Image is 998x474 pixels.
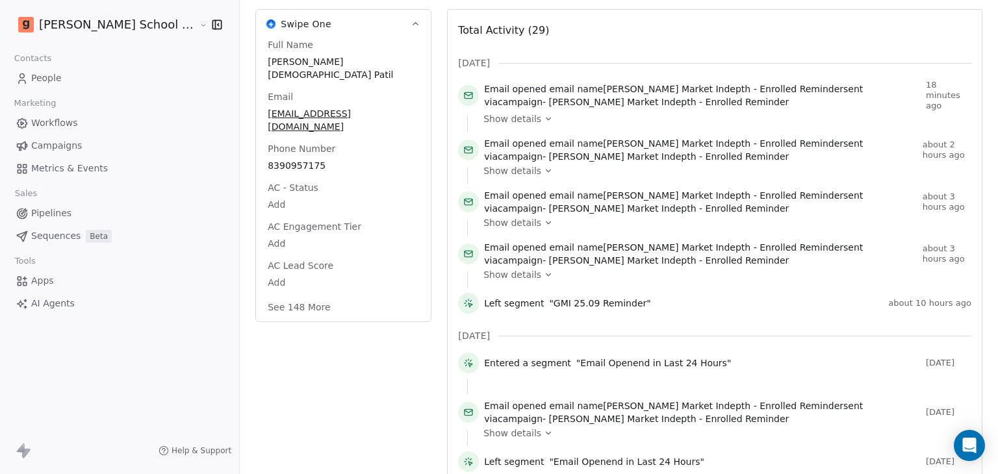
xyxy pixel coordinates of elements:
span: Add [268,276,419,289]
a: Help & Support [159,445,231,456]
a: Show details [483,216,962,229]
span: People [31,71,62,85]
span: "GMI 25.09 Reminder" [549,297,650,310]
span: [EMAIL_ADDRESS][DOMAIN_NAME] [268,107,419,133]
span: AC - Status [265,181,321,194]
span: Total Activity (29) [458,24,549,36]
span: Add [268,198,419,211]
span: [PERSON_NAME] Market Indepth - Enrolled Reminder [549,97,789,107]
span: Entered a segment [484,356,571,369]
span: [DATE] [458,56,490,69]
span: AC Engagement Tier [265,220,364,233]
span: Campaigns [31,139,82,153]
span: Sales [9,184,43,203]
span: Left segment [484,455,544,468]
span: [PERSON_NAME] Market Indepth - Enrolled Reminder [603,84,843,94]
span: Beta [86,230,112,243]
span: Email [265,90,296,103]
span: Show details [483,427,541,440]
a: Show details [483,112,962,125]
span: Pipelines [31,206,71,220]
span: Full Name [265,38,316,51]
span: about 3 hours ago [923,192,971,212]
a: Pipelines [10,203,229,224]
span: [PERSON_NAME] Market Indepth - Enrolled Reminder [549,151,789,162]
span: email name sent via campaign - [484,399,921,425]
span: [PERSON_NAME] Market Indepth - Enrolled Reminder [603,401,843,411]
span: [DATE] [926,407,971,418]
span: Show details [483,268,541,281]
span: AI Agents [31,297,75,310]
span: email name sent via campaign - [484,241,917,267]
div: Swipe OneSwipe One [256,38,431,321]
span: Sequences [31,229,81,243]
span: Email opened [484,401,546,411]
span: Show details [483,164,541,177]
a: AI Agents [10,293,229,314]
span: [PERSON_NAME] Market Indepth - Enrolled Reminder [603,242,843,253]
img: Goela%20School%20Logos%20(4).png [18,17,34,32]
span: Tools [9,251,41,271]
span: [PERSON_NAME] Market Indepth - Enrolled Reminder [549,203,789,214]
a: Metrics & Events [10,158,229,179]
span: [DATE] [458,329,490,342]
span: 8390957175 [268,159,419,172]
span: about 2 hours ago [923,140,971,160]
a: Workflows [10,112,229,134]
div: Open Intercom Messenger [954,430,985,461]
span: [PERSON_NAME] Market Indepth - Enrolled Reminder [549,255,789,266]
span: email name sent via campaign - [484,82,921,108]
a: Show details [483,164,962,177]
img: Swipe One [266,19,275,29]
a: Apps [10,270,229,292]
span: AC Lead Score [265,259,336,272]
span: Email opened [484,242,546,253]
span: Show details [483,112,541,125]
span: Apps [31,274,54,288]
span: [PERSON_NAME][DEMOGRAPHIC_DATA] Patil [268,55,419,81]
a: Campaigns [10,135,229,156]
a: SequencesBeta [10,225,229,247]
span: Swipe One [281,18,331,31]
span: "Email Openend in Last 24 Hours" [576,356,732,369]
span: Email opened [484,138,546,149]
a: People [10,68,229,89]
span: "Email Openend in Last 24 Hours" [549,455,704,468]
span: Email opened [484,190,546,201]
span: email name sent via campaign - [484,137,917,163]
span: Email opened [484,84,546,94]
button: Swipe OneSwipe One [256,10,431,38]
span: Show details [483,216,541,229]
span: about 3 hours ago [923,243,971,264]
span: [DATE] [926,358,971,368]
span: email name sent via campaign - [484,189,917,215]
span: Metrics & Events [31,162,108,175]
span: Contacts [8,49,57,68]
span: [PERSON_NAME] Market Indepth - Enrolled Reminder [549,414,789,424]
span: Help & Support [172,445,231,456]
span: Marketing [8,94,62,113]
span: Add [268,237,419,250]
span: 18 minutes ago [926,80,971,111]
span: Left segment [484,297,544,310]
button: [PERSON_NAME] School of Finance LLP [16,14,190,36]
span: [DATE] [926,456,971,467]
button: See 148 More [260,295,338,319]
span: Workflows [31,116,78,130]
span: about 10 hours ago [888,298,971,308]
span: [PERSON_NAME] Market Indepth - Enrolled Reminder [603,190,843,201]
span: [PERSON_NAME] School of Finance LLP [39,16,196,33]
span: Phone Number [265,142,338,155]
a: Show details [483,268,962,281]
a: Show details [483,427,962,440]
span: [PERSON_NAME] Market Indepth - Enrolled Reminder [603,138,843,149]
